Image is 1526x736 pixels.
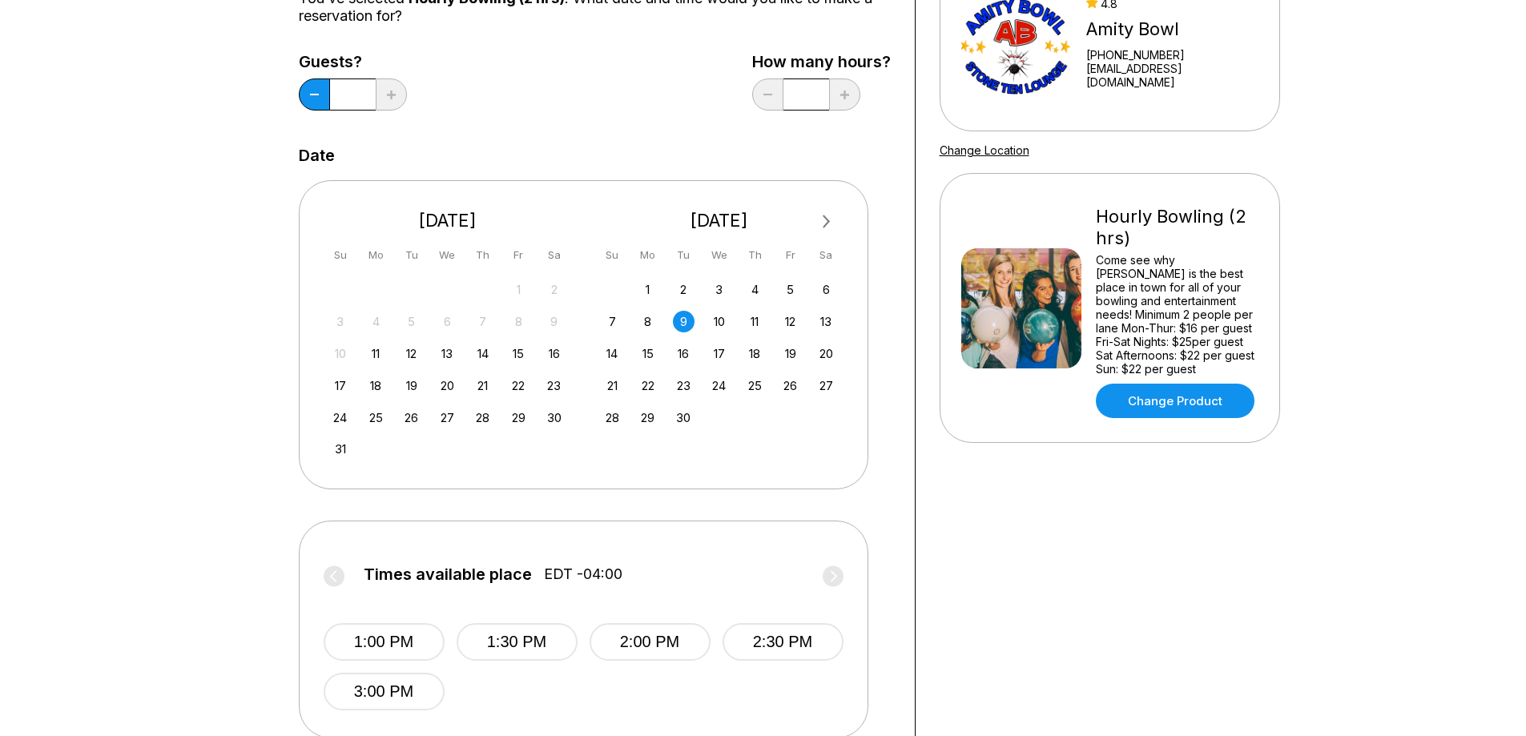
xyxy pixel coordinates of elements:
[1086,18,1258,40] div: Amity Bowl
[815,311,837,332] div: Choose Saturday, September 13th, 2025
[329,438,351,460] div: Choose Sunday, August 31st, 2025
[673,343,695,364] div: Choose Tuesday, September 16th, 2025
[508,375,529,396] div: Choose Friday, August 22nd, 2025
[543,407,565,428] div: Choose Saturday, August 30th, 2025
[401,244,422,266] div: Tu
[324,210,572,231] div: [DATE]
[365,407,387,428] div: Choose Monday, August 25th, 2025
[543,311,565,332] div: Not available Saturday, August 9th, 2025
[815,244,837,266] div: Sa
[401,375,422,396] div: Choose Tuesday, August 19th, 2025
[673,244,695,266] div: Tu
[599,277,840,428] div: month 2025-09
[1096,384,1254,418] a: Change Product
[437,407,458,428] div: Choose Wednesday, August 27th, 2025
[457,623,578,661] button: 1:30 PM
[602,244,623,266] div: Su
[508,311,529,332] div: Not available Friday, August 8th, 2025
[708,279,730,300] div: Choose Wednesday, September 3rd, 2025
[602,375,623,396] div: Choose Sunday, September 21st, 2025
[543,375,565,396] div: Choose Saturday, August 23rd, 2025
[744,244,766,266] div: Th
[329,407,351,428] div: Choose Sunday, August 24th, 2025
[1086,62,1258,89] a: [EMAIL_ADDRESS][DOMAIN_NAME]
[328,277,568,461] div: month 2025-08
[329,343,351,364] div: Not available Sunday, August 10th, 2025
[401,311,422,332] div: Not available Tuesday, August 5th, 2025
[779,311,801,332] div: Choose Friday, September 12th, 2025
[508,407,529,428] div: Choose Friday, August 29th, 2025
[365,343,387,364] div: Choose Monday, August 11th, 2025
[673,375,695,396] div: Choose Tuesday, September 23rd, 2025
[815,343,837,364] div: Choose Saturday, September 20th, 2025
[637,311,658,332] div: Choose Monday, September 8th, 2025
[544,565,622,583] span: EDT -04:00
[708,375,730,396] div: Choose Wednesday, September 24th, 2025
[595,210,844,231] div: [DATE]
[329,311,351,332] div: Not available Sunday, August 3rd, 2025
[744,343,766,364] div: Choose Thursday, September 18th, 2025
[815,279,837,300] div: Choose Saturday, September 6th, 2025
[508,343,529,364] div: Choose Friday, August 15th, 2025
[543,343,565,364] div: Choose Saturday, August 16th, 2025
[602,407,623,428] div: Choose Sunday, September 28th, 2025
[673,311,695,332] div: Choose Tuesday, September 9th, 2025
[324,623,445,661] button: 1:00 PM
[401,343,422,364] div: Choose Tuesday, August 12th, 2025
[329,375,351,396] div: Choose Sunday, August 17th, 2025
[329,244,351,266] div: Su
[1086,48,1258,62] div: [PHONE_NUMBER]
[590,623,711,661] button: 2:00 PM
[744,279,766,300] div: Choose Thursday, September 4th, 2025
[744,375,766,396] div: Choose Thursday, September 25th, 2025
[324,673,445,710] button: 3:00 PM
[779,375,801,396] div: Choose Friday, September 26th, 2025
[364,565,532,583] span: Times available place
[602,343,623,364] div: Choose Sunday, September 14th, 2025
[401,407,422,428] div: Choose Tuesday, August 26th, 2025
[815,375,837,396] div: Choose Saturday, September 27th, 2025
[708,244,730,266] div: We
[708,311,730,332] div: Choose Wednesday, September 10th, 2025
[472,244,493,266] div: Th
[961,248,1081,368] img: Hourly Bowling (2 hrs)
[779,279,801,300] div: Choose Friday, September 5th, 2025
[637,407,658,428] div: Choose Monday, September 29th, 2025
[752,53,891,70] label: How many hours?
[508,279,529,300] div: Not available Friday, August 1st, 2025
[637,343,658,364] div: Choose Monday, September 15th, 2025
[472,311,493,332] div: Not available Thursday, August 7th, 2025
[365,375,387,396] div: Choose Monday, August 18th, 2025
[779,244,801,266] div: Fr
[1096,206,1258,249] div: Hourly Bowling (2 hrs)
[744,311,766,332] div: Choose Thursday, September 11th, 2025
[673,407,695,428] div: Choose Tuesday, September 30th, 2025
[472,343,493,364] div: Choose Thursday, August 14th, 2025
[637,279,658,300] div: Choose Monday, September 1st, 2025
[365,244,387,266] div: Mo
[508,244,529,266] div: Fr
[543,244,565,266] div: Sa
[708,343,730,364] div: Choose Wednesday, September 17th, 2025
[779,343,801,364] div: Choose Friday, September 19th, 2025
[437,343,458,364] div: Choose Wednesday, August 13th, 2025
[365,311,387,332] div: Not available Monday, August 4th, 2025
[437,311,458,332] div: Not available Wednesday, August 6th, 2025
[472,375,493,396] div: Choose Thursday, August 21st, 2025
[437,375,458,396] div: Choose Wednesday, August 20th, 2025
[637,375,658,396] div: Choose Monday, September 22nd, 2025
[472,407,493,428] div: Choose Thursday, August 28th, 2025
[1096,253,1258,376] div: Come see why [PERSON_NAME] is the best place in town for all of your bowling and entertainment ne...
[673,279,695,300] div: Choose Tuesday, September 2nd, 2025
[543,279,565,300] div: Not available Saturday, August 2nd, 2025
[940,143,1029,157] a: Change Location
[602,311,623,332] div: Choose Sunday, September 7th, 2025
[299,147,335,164] label: Date
[437,244,458,266] div: We
[299,53,407,70] label: Guests?
[814,209,840,235] button: Next Month
[637,244,658,266] div: Mo
[723,623,844,661] button: 2:30 PM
